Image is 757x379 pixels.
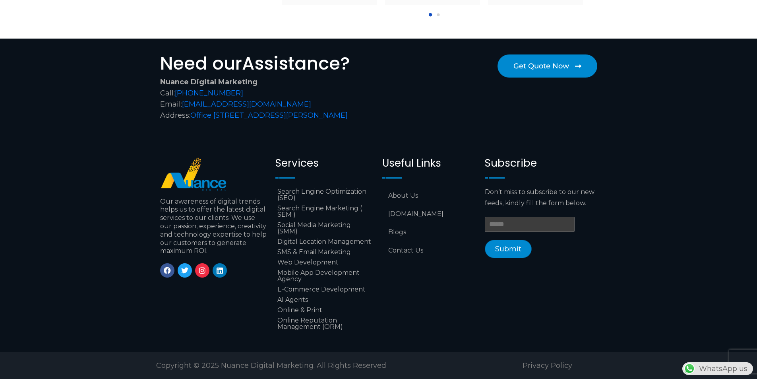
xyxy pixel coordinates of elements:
[382,223,477,241] a: Blogs
[382,187,477,205] a: About Us
[382,241,477,260] a: Contact Us
[485,157,597,169] h2: Subscribe
[275,203,374,220] a: Search Engine Marketing ( SEM )
[682,364,753,373] a: WhatsAppWhatsApp us
[682,362,753,375] div: WhatsApp us
[275,268,374,284] a: Mobile App Development Agency
[275,157,374,169] h2: Services
[275,295,374,305] a: AI Agents
[182,100,311,109] a: [EMAIL_ADDRESS][DOMAIN_NAME]
[242,51,350,76] span: Assistance?
[160,198,268,256] p: Our awareness of digital trends helps us to offer the latest digital services to our clients. We ...
[513,62,569,70] span: Get Quote Now
[428,13,432,16] div: 0
[275,315,374,332] a: Online Reputation Management (ORM)
[275,257,374,268] a: Web Development
[382,205,477,223] a: [DOMAIN_NAME]
[160,78,257,86] strong: Nuance Digital Marketing
[175,89,243,97] a: [PHONE_NUMBER]
[275,247,374,257] a: SMS & Email Marketing
[160,76,375,121] div: Call: Email: Address:
[275,305,374,315] a: Online & Print
[683,362,696,375] img: WhatsApp
[523,361,572,370] a: Privacy Policy
[190,111,348,120] a: Office [STREET_ADDRESS][PERSON_NAME]
[275,237,374,247] a: Digital Location Management
[498,54,597,78] a: Get Quote Now
[275,187,374,203] a: Search Engine Optimization (SEO)
[485,187,597,209] p: Don’t miss to subscribe to our new feeds, kindly fill the form below.
[382,157,477,169] h2: Useful Links
[275,284,374,295] a: E-Commerce Development
[156,361,386,370] span: Copyright © 2025 Nuance Digital Marketing. All Rights Reserved
[275,220,374,237] a: Social Media Marketing (SMM)
[160,54,375,72] h2: Need our
[437,13,439,16] div: 1
[485,240,532,258] button: Submit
